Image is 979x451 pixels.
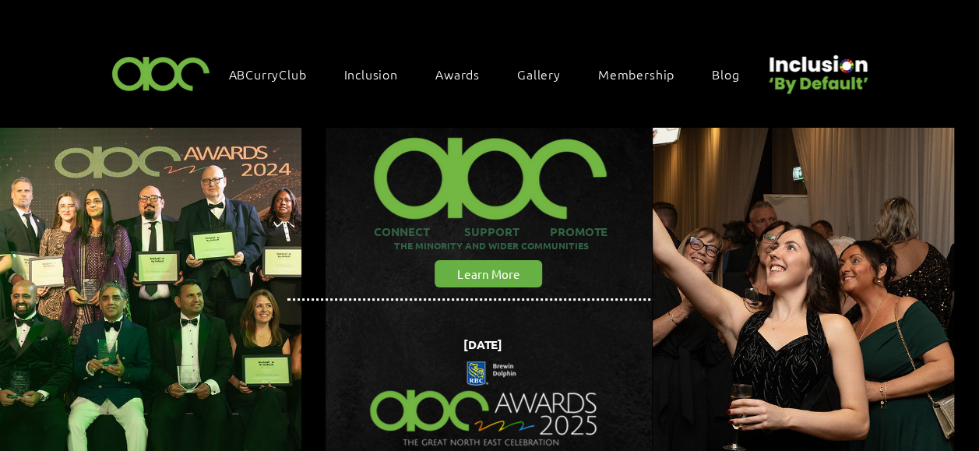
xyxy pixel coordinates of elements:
[374,224,607,239] span: CONNECT SUPPORT PROMOTE
[344,65,398,83] span: Inclusion
[365,118,615,224] img: ABC-Logo-Blank-Background-01-01-2_edited.png
[763,42,871,96] img: Untitled design (22).png
[463,336,502,352] span: [DATE]
[229,65,307,83] span: ABCurryClub
[221,58,330,90] a: ABCurryClub
[394,239,589,252] span: THE MINORITY AND WIDER COMMUNITIES
[428,58,503,90] div: Awards
[590,58,698,90] a: Membership
[598,65,674,83] span: Membership
[435,65,480,83] span: Awards
[336,58,421,90] div: Inclusion
[712,65,739,83] span: Blog
[704,58,762,90] a: Blog
[435,260,542,287] a: Learn More
[509,58,584,90] a: Gallery
[517,65,561,83] span: Gallery
[221,58,763,90] nav: Site
[457,266,519,282] span: Learn More
[107,50,215,96] img: ABC-Logo-Blank-Background-01-01-2.png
